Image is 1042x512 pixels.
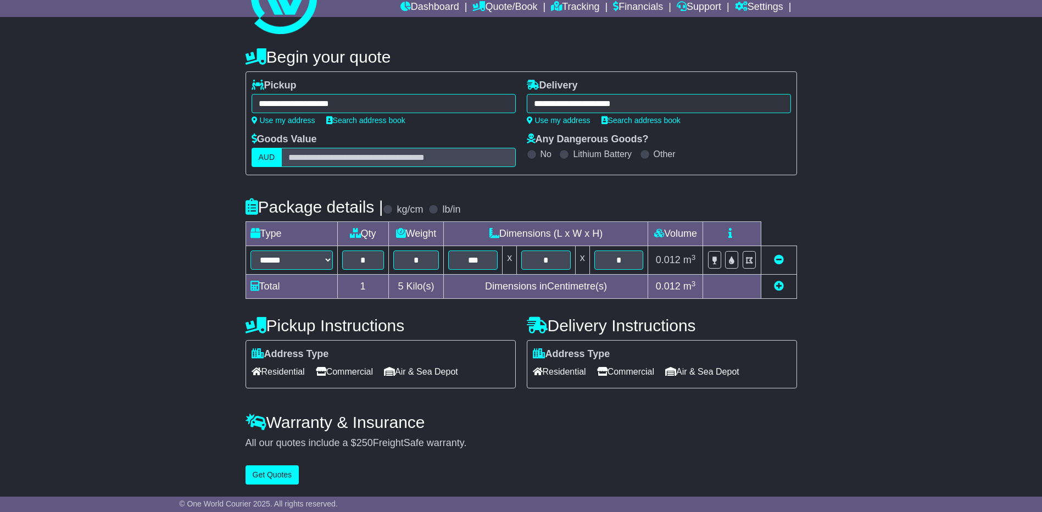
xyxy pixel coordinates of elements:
label: Address Type [252,348,329,360]
span: m [683,254,696,265]
span: 5 [398,281,403,292]
sup: 3 [692,253,696,261]
a: Search address book [326,116,405,125]
td: Qty [337,222,388,246]
h4: Begin your quote [246,48,797,66]
a: Search address book [601,116,681,125]
span: 250 [356,437,373,448]
span: Air & Sea Depot [384,363,458,380]
td: 1 [337,275,388,299]
label: No [540,149,551,159]
label: Lithium Battery [573,149,632,159]
span: Air & Sea Depot [665,363,739,380]
label: lb/in [442,204,460,216]
h4: Delivery Instructions [527,316,797,335]
a: Use my address [252,116,315,125]
h4: Warranty & Insurance [246,413,797,431]
span: Commercial [316,363,373,380]
td: Volume [648,222,703,246]
td: x [575,246,589,275]
span: 0.012 [656,281,681,292]
td: Dimensions (L x W x H) [444,222,648,246]
span: 0.012 [656,254,681,265]
span: Residential [252,363,305,380]
button: Get Quotes [246,465,299,485]
label: Delivery [527,80,578,92]
label: Address Type [533,348,610,360]
label: Pickup [252,80,297,92]
td: Dimensions in Centimetre(s) [444,275,648,299]
td: Weight [388,222,444,246]
label: Goods Value [252,133,317,146]
label: kg/cm [397,204,423,216]
td: Type [246,222,337,246]
span: Commercial [597,363,654,380]
h4: Package details | [246,198,383,216]
a: Remove this item [774,254,784,265]
label: Other [654,149,676,159]
td: Total [246,275,337,299]
div: All our quotes include a $ FreightSafe warranty. [246,437,797,449]
label: Any Dangerous Goods? [527,133,649,146]
a: Use my address [527,116,590,125]
h4: Pickup Instructions [246,316,516,335]
a: Add new item [774,281,784,292]
span: m [683,281,696,292]
td: x [503,246,517,275]
td: Kilo(s) [388,275,444,299]
span: © One World Courier 2025. All rights reserved. [179,499,338,508]
label: AUD [252,148,282,167]
sup: 3 [692,280,696,288]
span: Residential [533,363,586,380]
